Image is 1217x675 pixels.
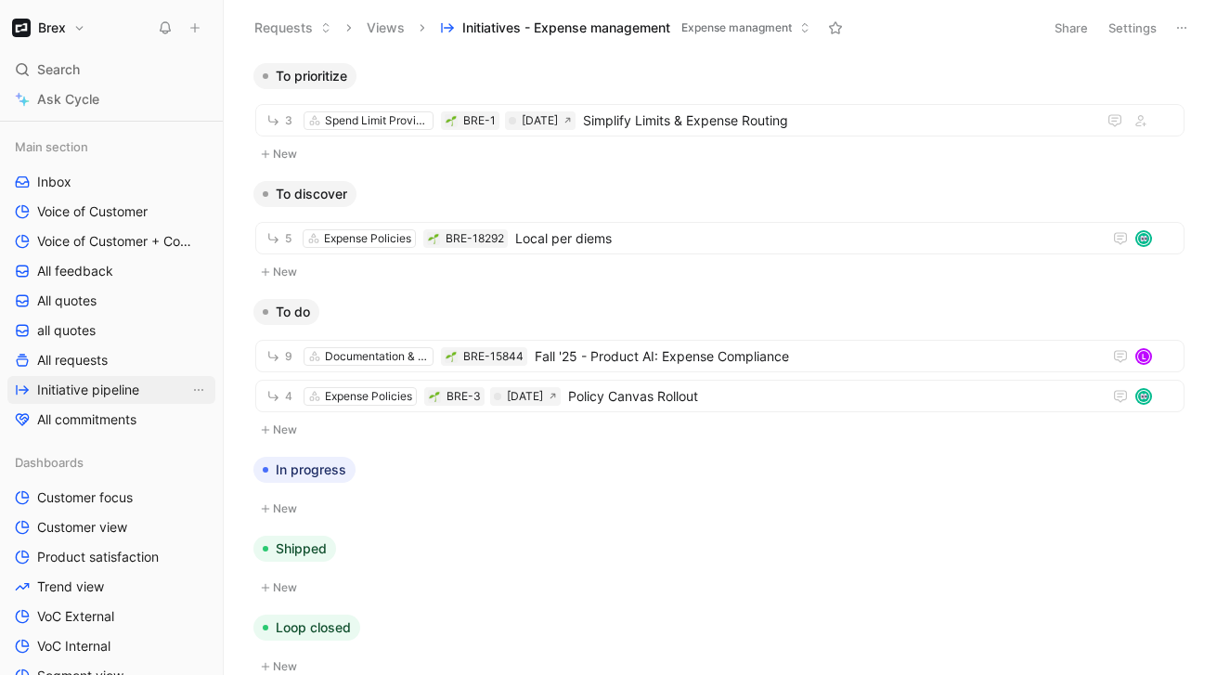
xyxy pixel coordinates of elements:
[446,115,457,126] img: 🌱
[7,227,215,255] a: Voice of Customer + Commercial NRR Feedback
[445,114,458,127] button: 🌱
[37,292,97,310] span: All quotes
[37,202,148,221] span: Voice of Customer
[253,181,356,207] button: To discover
[7,376,215,404] a: Initiative pipelineView actions
[37,548,159,566] span: Product satisfaction
[246,299,1194,442] div: To doNew
[7,448,215,476] div: Dashboards
[7,56,215,84] div: Search
[255,340,1185,372] a: 9Documentation & Compliance🌱BRE-15844Fall '25 - Product AI: Expense ComplianceL
[37,637,110,656] span: VoC Internal
[246,181,1194,284] div: To discoverNew
[246,63,1194,166] div: To prioritizeNew
[7,133,215,434] div: Main sectionInboxVoice of CustomerVoice of Customer + Commercial NRR FeedbackAll feedbackAll quot...
[253,457,356,483] button: In progress
[276,303,310,321] span: To do
[7,603,215,630] a: VoC External
[276,185,347,203] span: To discover
[463,347,524,366] div: BRE-15844
[7,317,215,344] a: all quotes
[255,222,1185,254] a: 5Expense Policies🌱BRE-18292Local per diemsavatar
[253,419,1186,441] button: New
[276,67,347,85] span: To prioritize
[262,227,295,250] button: 5
[7,168,215,196] a: Inbox
[37,232,198,251] span: Voice of Customer + Commercial NRR Feedback
[255,380,1185,412] a: 4Expense Policies🌱BRE-3[DATE]Policy Canvas Rolloutavatar
[7,484,215,512] a: Customer focus
[7,257,215,285] a: All feedback
[325,111,429,130] div: Spend Limit Provisioning
[12,19,31,37] img: Brex
[253,143,1186,165] button: New
[7,573,215,601] a: Trend view
[37,488,133,507] span: Customer focus
[38,19,66,36] h1: Brex
[246,14,340,42] button: Requests
[515,227,1094,250] span: Local per diems
[1137,350,1150,363] div: L
[446,229,504,248] div: BRE-18292
[37,607,114,626] span: VoC External
[445,350,458,363] button: 🌱
[7,198,215,226] a: Voice of Customer
[7,513,215,541] a: Customer view
[432,14,819,42] button: Initiatives - Expense managementExpense managment
[255,104,1185,136] a: 3Spend Limit Provisioning🌱BRE-1[DATE]Simplify Limits & Expense Routing
[262,384,296,408] button: 4
[262,344,296,368] button: 9
[37,321,96,340] span: all quotes
[7,287,215,315] a: All quotes
[427,232,440,245] button: 🌱
[7,632,215,660] a: VoC Internal
[7,543,215,571] a: Product satisfaction
[1137,232,1150,245] img: avatar
[246,536,1194,600] div: ShippedNew
[7,346,215,374] a: All requests
[7,85,215,113] a: Ask Cycle
[1100,15,1165,41] button: Settings
[253,498,1186,520] button: New
[446,351,457,362] img: 🌱
[37,578,104,596] span: Trend view
[246,457,1194,521] div: In progressNew
[325,347,429,366] div: Documentation & Compliance
[189,381,208,399] button: View actions
[7,406,215,434] a: All commitments
[429,391,440,402] img: 🌱
[15,137,88,156] span: Main section
[37,173,71,191] span: Inbox
[37,351,108,370] span: All requests
[253,615,360,641] button: Loop closed
[37,518,127,537] span: Customer view
[324,229,411,248] div: Expense Policies
[37,381,139,399] span: Initiative pipeline
[262,109,296,132] button: 3
[15,453,84,472] span: Dashboards
[285,391,292,402] span: 4
[447,387,481,406] div: BRE-3
[428,233,439,244] img: 🌱
[522,111,558,130] div: [DATE]
[428,390,441,403] button: 🌱
[37,58,80,81] span: Search
[253,261,1186,283] button: New
[358,14,413,42] button: Views
[285,351,292,362] span: 9
[535,345,1094,368] span: Fall '25 - Product AI: Expense Compliance
[276,461,346,479] span: In progress
[681,19,792,37] span: Expense managment
[463,111,496,130] div: BRE-1
[253,536,336,562] button: Shipped
[253,299,319,325] button: To do
[37,410,136,429] span: All commitments
[285,115,292,126] span: 3
[7,133,215,161] div: Main section
[507,387,543,406] div: [DATE]
[37,262,113,280] span: All feedback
